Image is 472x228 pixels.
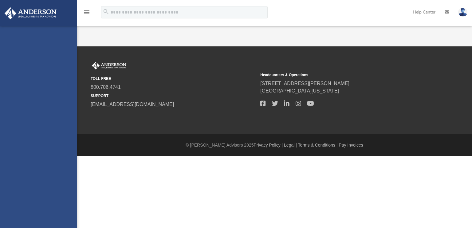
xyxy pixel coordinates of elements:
[91,102,174,107] a: [EMAIL_ADDRESS][DOMAIN_NAME]
[260,81,349,86] a: [STREET_ADDRESS][PERSON_NAME]
[77,142,472,148] div: © [PERSON_NAME] Advisors 2025
[458,8,467,17] img: User Pic
[91,85,121,90] a: 800.706.4741
[260,72,426,78] small: Headquarters & Operations
[284,143,297,147] a: Legal |
[298,143,338,147] a: Terms & Conditions |
[91,62,128,70] img: Anderson Advisors Platinum Portal
[91,76,256,81] small: TOLL FREE
[83,9,90,16] i: menu
[339,143,363,147] a: Pay Invoices
[91,93,256,99] small: SUPPORT
[3,7,58,19] img: Anderson Advisors Platinum Portal
[260,88,339,93] a: [GEOGRAPHIC_DATA][US_STATE]
[83,12,90,16] a: menu
[103,8,109,15] i: search
[254,143,283,147] a: Privacy Policy |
